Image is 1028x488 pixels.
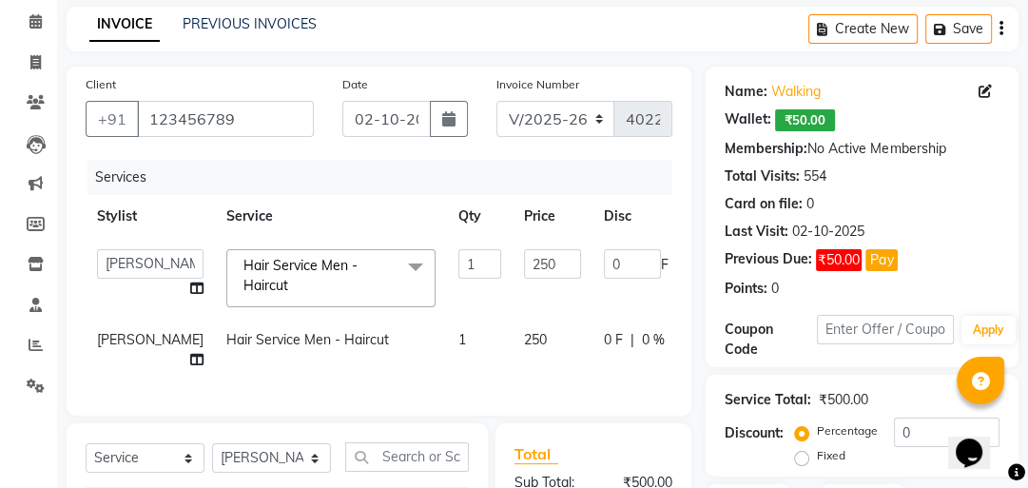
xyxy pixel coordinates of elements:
[816,249,862,271] span: ₹50.00
[661,255,669,275] span: F
[725,320,816,360] div: Coupon Code
[345,442,469,472] input: Search or Scan
[725,423,784,443] div: Discount:
[948,412,1009,469] iframe: chat widget
[961,316,1016,344] button: Apply
[215,195,447,238] th: Service
[342,76,368,93] label: Date
[642,330,665,350] span: 0 %
[817,447,845,464] label: Fixed
[604,330,623,350] span: 0 F
[447,195,513,238] th: Qty
[86,195,215,238] th: Stylist
[97,331,204,348] span: [PERSON_NAME]
[817,422,878,439] label: Percentage
[630,330,634,350] span: |
[725,82,767,102] div: Name:
[804,166,826,186] div: 554
[592,195,767,238] th: Disc
[87,160,687,195] div: Services
[226,331,389,348] span: Hair Service Men - Haircut
[458,331,466,348] span: 1
[725,279,767,299] div: Points:
[725,222,788,242] div: Last Visit:
[496,76,579,93] label: Invoice Number
[806,194,814,214] div: 0
[725,139,807,159] div: Membership:
[524,331,547,348] span: 250
[808,14,918,44] button: Create New
[725,166,800,186] div: Total Visits:
[725,249,812,271] div: Previous Due:
[819,390,868,410] div: ₹500.00
[183,15,317,32] a: PREVIOUS INVOICES
[513,195,592,238] th: Price
[137,101,314,137] input: Search by Name/Mobile/Email/Code
[86,101,139,137] button: +91
[86,76,116,93] label: Client
[89,8,160,42] a: INVOICE
[771,82,821,102] a: Walking
[925,14,992,44] button: Save
[288,277,297,294] a: x
[725,139,999,159] div: No Active Membership
[725,109,771,131] div: Wallet:
[817,315,954,344] input: Enter Offer / Coupon Code
[725,390,811,410] div: Service Total:
[865,249,898,271] button: Pay
[243,257,358,294] span: Hair Service Men - Haircut
[775,109,835,131] span: ₹50.00
[514,444,558,464] span: Total
[771,279,779,299] div: 0
[792,222,864,242] div: 02-10-2025
[725,194,803,214] div: Card on file:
